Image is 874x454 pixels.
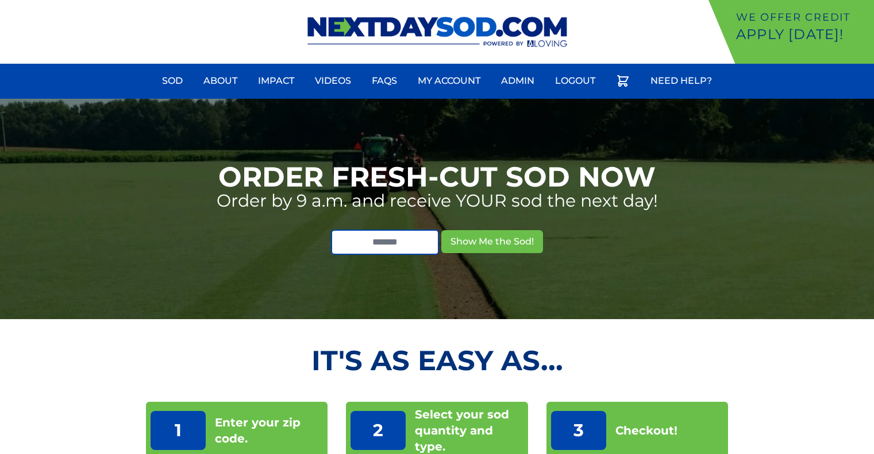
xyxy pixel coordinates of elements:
p: Order by 9 a.m. and receive YOUR sod the next day! [217,191,658,211]
p: Enter your zip code. [215,414,324,447]
a: Admin [494,67,541,95]
p: We offer Credit [736,9,869,25]
p: Apply [DATE]! [736,25,869,44]
a: About [197,67,244,95]
a: Videos [308,67,358,95]
h2: It's as Easy As... [146,347,729,374]
p: 1 [151,411,206,450]
p: 3 [551,411,606,450]
button: Show Me the Sod! [441,230,543,253]
h1: Order Fresh-Cut Sod Now [218,163,656,191]
p: 2 [351,411,406,450]
a: Impact [251,67,301,95]
a: Logout [548,67,602,95]
a: Need Help? [644,67,719,95]
a: Sod [155,67,190,95]
p: Checkout! [615,422,677,439]
a: My Account [411,67,487,95]
a: FAQs [365,67,404,95]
